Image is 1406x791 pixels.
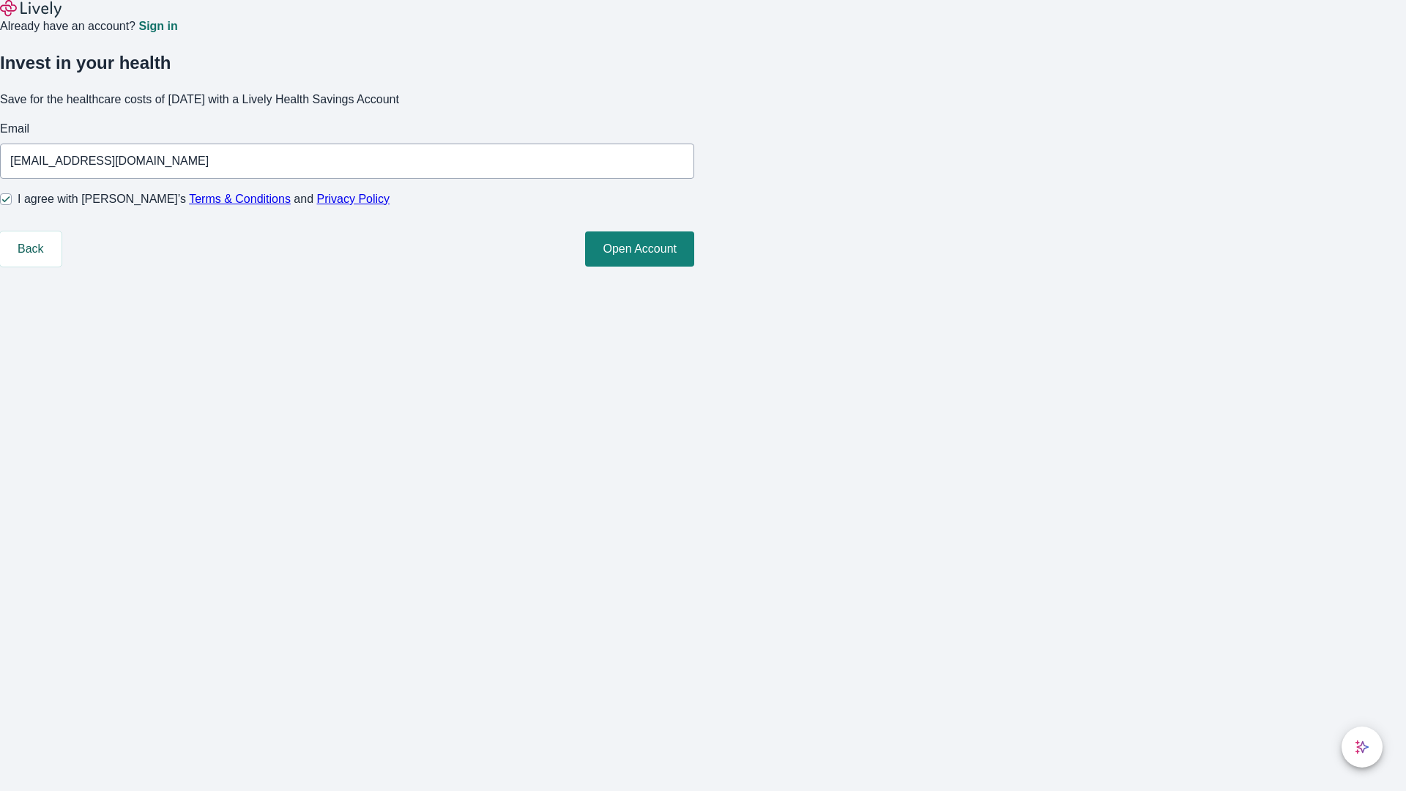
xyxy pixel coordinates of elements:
a: Privacy Policy [317,193,390,205]
button: Open Account [585,231,694,267]
span: I agree with [PERSON_NAME]’s and [18,190,390,208]
button: chat [1342,727,1383,768]
svg: Lively AI Assistant [1355,740,1369,754]
a: Sign in [138,21,177,32]
a: Terms & Conditions [189,193,291,205]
